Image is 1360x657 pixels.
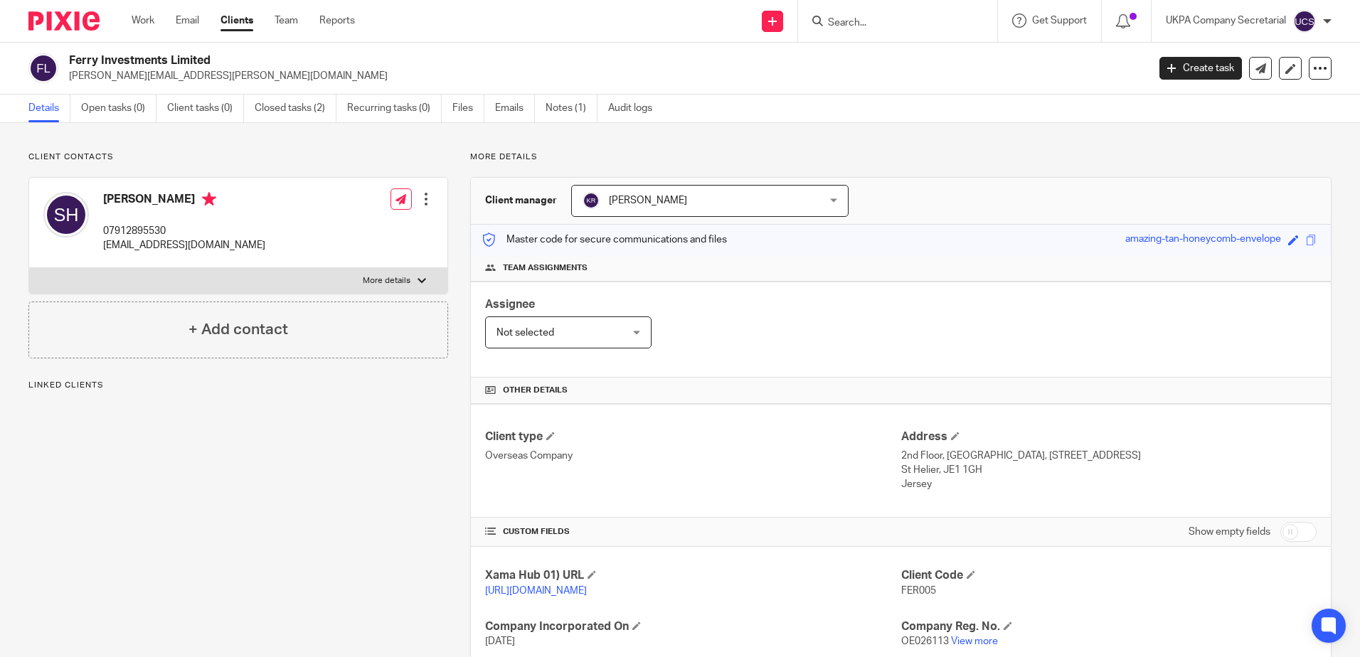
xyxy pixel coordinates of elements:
h4: Address [901,429,1317,444]
span: [DATE] [485,636,515,646]
h4: Client type [485,429,901,444]
a: Work [132,14,154,28]
p: Master code for secure communications and files [482,233,727,247]
a: Email [176,14,199,28]
a: Files [452,95,484,122]
input: Search [827,17,955,30]
h4: Company Incorporated On [485,619,901,634]
p: UKPA Company Secretarial [1166,14,1286,28]
p: [PERSON_NAME][EMAIL_ADDRESS][PERSON_NAME][DOMAIN_NAME] [69,69,1138,83]
span: OE026113 [901,636,949,646]
a: Recurring tasks (0) [347,95,442,122]
a: Clients [221,14,253,28]
p: 2nd Floor, [GEOGRAPHIC_DATA], [STREET_ADDRESS] [901,449,1317,463]
a: Emails [495,95,535,122]
span: Other details [503,385,568,396]
p: Linked clients [28,380,448,391]
label: Show empty fields [1189,525,1270,539]
span: Assignee [485,299,535,310]
a: Client tasks (0) [167,95,244,122]
p: Overseas Company [485,449,901,463]
h4: + Add contact [188,319,288,341]
img: svg%3E [28,53,58,83]
p: 07912895530 [103,224,265,238]
span: FER005 [901,586,936,596]
span: [PERSON_NAME] [609,196,687,205]
p: More details [470,151,1332,163]
h4: Company Reg. No. [901,619,1317,634]
p: [EMAIL_ADDRESS][DOMAIN_NAME] [103,238,265,252]
a: View more [951,636,998,646]
a: Create task [1159,57,1242,80]
a: Team [275,14,298,28]
div: amazing-tan-honeycomb-envelope [1125,232,1281,248]
p: More details [363,275,410,287]
h4: [PERSON_NAME] [103,192,265,210]
h3: Client manager [485,193,557,208]
a: Audit logs [608,95,663,122]
p: Client contacts [28,151,448,163]
a: Reports [319,14,355,28]
img: svg%3E [583,192,600,209]
img: svg%3E [43,192,89,237]
a: Open tasks (0) [81,95,156,122]
h4: CUSTOM FIELDS [485,526,901,538]
h2: Ferry Investments Limited [69,53,924,68]
a: Closed tasks (2) [255,95,336,122]
a: Details [28,95,70,122]
span: Team assignments [503,262,588,274]
p: Jersey [901,477,1317,491]
img: svg%3E [1293,10,1316,33]
h4: Client Code [901,568,1317,583]
h4: Xama Hub 01) URL [485,568,901,583]
i: Primary [202,192,216,206]
img: Pixie [28,11,100,31]
span: Not selected [496,328,554,338]
a: [URL][DOMAIN_NAME] [485,586,587,596]
p: St Helier, JE1 1GH [901,463,1317,477]
span: Get Support [1032,16,1087,26]
a: Notes (1) [546,95,597,122]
